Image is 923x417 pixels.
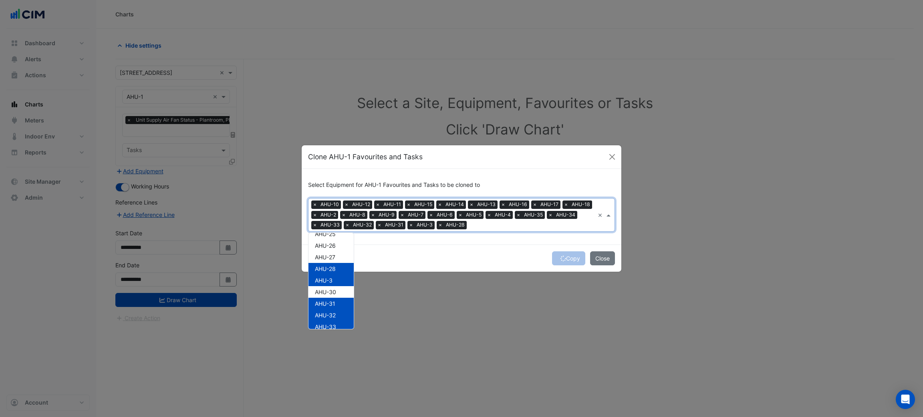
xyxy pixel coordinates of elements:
[443,200,466,208] span: AHU-14
[308,152,423,162] h5: Clone AHU-1 Favourites and Tasks
[369,211,377,219] span: ×
[350,200,372,208] span: AHU-12
[376,221,383,229] span: ×
[531,200,538,208] span: ×
[318,200,341,208] span: AHU-10
[351,221,374,229] span: AHU-32
[311,221,318,229] span: ×
[486,211,493,219] span: ×
[406,211,425,219] span: AHU-7
[437,221,444,229] span: ×
[315,231,336,237] span: AHU-25
[315,300,335,307] span: AHU-31
[318,211,338,219] span: AHU-2
[570,200,592,208] span: AHU-18
[598,211,605,219] span: Clear
[493,211,513,219] span: AHU-4
[896,390,915,409] div: Open Intercom Messenger
[590,251,615,265] button: Close
[507,200,529,208] span: AHU-16
[377,211,397,219] span: AHU-9
[315,254,335,261] span: AHU-27
[308,182,615,188] h6: Select Equipment for AHU-1 Favourites and Tasks to be cloned to
[343,200,350,208] span: ×
[436,200,443,208] span: ×
[315,265,336,272] span: AHU-28
[427,211,435,219] span: ×
[515,211,522,219] span: ×
[464,211,484,219] span: AHU-5
[311,211,318,219] span: ×
[500,200,507,208] span: ×
[399,211,406,219] span: ×
[347,211,367,219] span: AHU-8
[407,221,415,229] span: ×
[318,221,342,229] span: AHU-33
[344,221,351,229] span: ×
[308,233,354,329] ng-dropdown-panel: Options list
[405,200,412,208] span: ×
[315,277,333,284] span: AHU-3
[547,211,554,219] span: ×
[383,221,405,229] span: AHU-31
[538,200,560,208] span: AHU-17
[315,323,336,330] span: AHU-33
[444,221,467,229] span: AHU-28
[415,221,435,229] span: AHU-3
[412,200,434,208] span: AHU-15
[522,211,545,219] span: AHU-35
[311,200,318,208] span: ×
[374,200,381,208] span: ×
[315,312,336,319] span: AHU-32
[562,200,570,208] span: ×
[340,211,347,219] span: ×
[381,200,403,208] span: AHU-11
[457,211,464,219] span: ×
[435,211,455,219] span: AHU-6
[315,289,336,295] span: AHU-30
[475,200,498,208] span: AHU-13
[606,151,618,163] button: Close
[315,242,336,249] span: AHU-26
[554,211,577,219] span: AHU-34
[468,200,475,208] span: ×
